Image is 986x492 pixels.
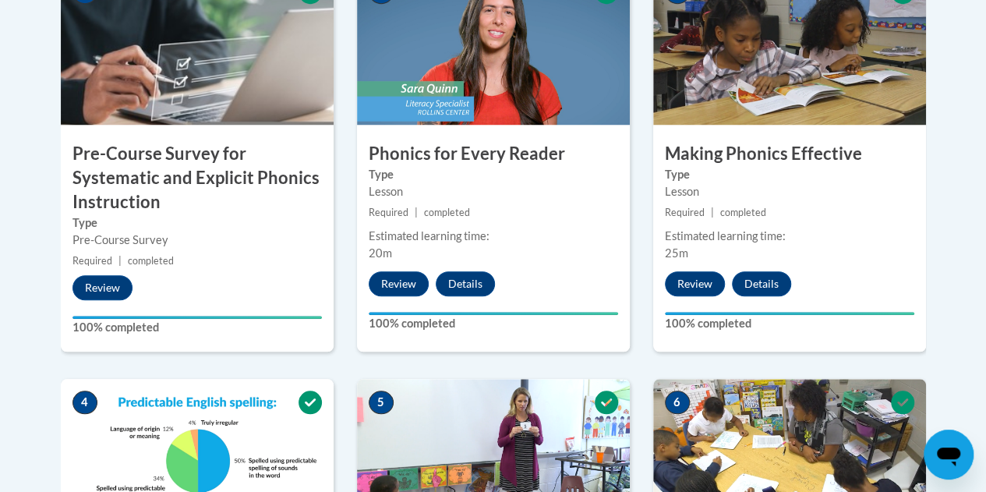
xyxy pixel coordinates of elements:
div: Your progress [72,316,322,319]
button: Review [72,275,133,300]
h3: Phonics for Every Reader [357,142,630,166]
label: 100% completed [665,315,914,332]
iframe: Button to launch messaging window [924,430,974,480]
h3: Making Phonics Effective [653,142,926,166]
button: Details [732,271,791,296]
span: 25m [665,246,688,260]
div: Your progress [369,312,618,315]
span: 5 [369,391,394,414]
span: completed [720,207,766,218]
div: Estimated learning time: [665,228,914,245]
button: Details [436,271,495,296]
span: Required [665,207,705,218]
span: 4 [72,391,97,414]
label: 100% completed [369,315,618,332]
label: Type [369,166,618,183]
span: | [415,207,418,218]
span: 6 [665,391,690,414]
span: 20m [369,246,392,260]
span: completed [128,255,174,267]
div: Your progress [665,312,914,315]
div: Lesson [369,183,618,200]
label: 100% completed [72,319,322,336]
button: Review [369,271,429,296]
h3: Pre-Course Survey for Systematic and Explicit Phonics Instruction [61,142,334,214]
span: Required [72,255,112,267]
span: | [711,207,714,218]
div: Estimated learning time: [369,228,618,245]
div: Lesson [665,183,914,200]
span: Required [369,207,408,218]
span: | [118,255,122,267]
span: completed [424,207,470,218]
div: Pre-Course Survey [72,232,322,249]
label: Type [665,166,914,183]
label: Type [72,214,322,232]
button: Review [665,271,725,296]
